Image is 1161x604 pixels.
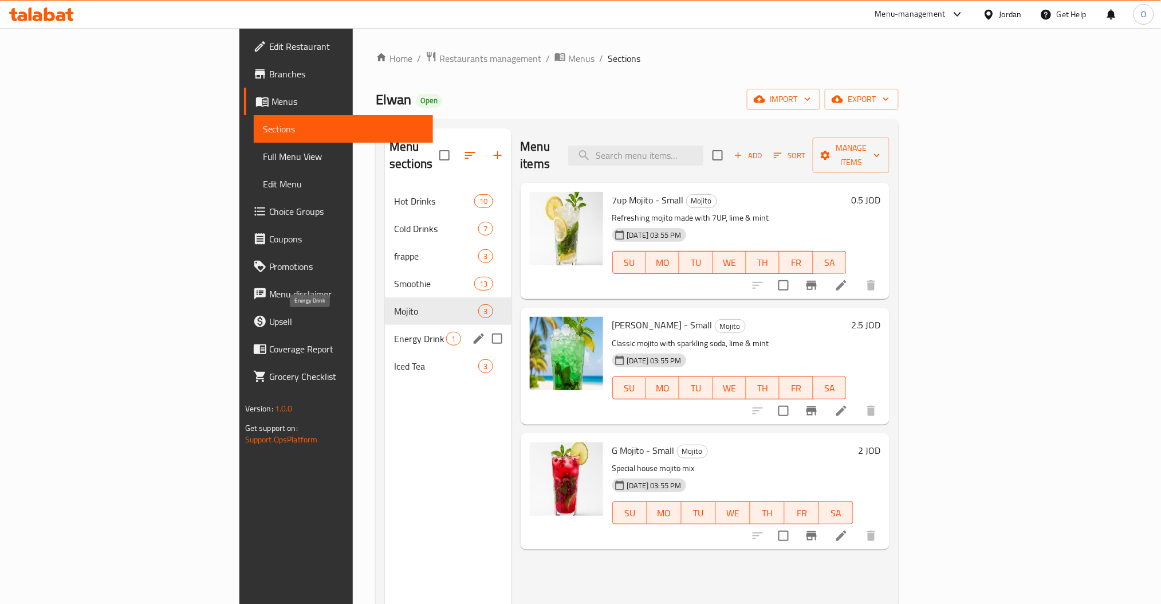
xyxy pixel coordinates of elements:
[612,442,675,459] span: G Mojito - Small
[785,501,819,524] button: FR
[394,304,478,318] span: Mojito
[244,253,434,280] a: Promotions
[568,146,703,166] input: search
[813,376,847,399] button: SA
[617,380,641,397] span: SU
[715,320,745,333] span: Mojito
[774,149,805,162] span: Sort
[385,297,511,325] div: Mojito3
[612,211,847,225] p: Refreshing mojito made with 7UP, lime & mint
[834,92,890,107] span: export
[756,92,811,107] span: import
[835,404,848,418] a: Edit menu item
[772,273,796,297] span: Select to update
[269,67,424,81] span: Branches
[858,442,880,458] h6: 2 JOD
[269,287,424,301] span: Menu disclaimer
[394,277,474,291] span: Smoothie
[244,60,434,88] a: Branches
[750,501,785,524] button: TH
[772,524,796,548] span: Select to update
[684,380,708,397] span: TU
[857,397,885,425] button: delete
[244,198,434,225] a: Choice Groups
[394,332,446,346] span: Energy Drink
[646,376,679,399] button: MO
[766,147,813,164] span: Sort items
[857,522,885,550] button: delete
[244,33,434,60] a: Edit Restaurant
[784,254,808,271] span: FR
[857,272,885,299] button: delete
[784,380,808,397] span: FR
[245,401,273,416] span: Version:
[269,40,424,53] span: Edit Restaurant
[245,432,318,447] a: Support.OpsPlatform
[686,505,711,521] span: TU
[818,380,842,397] span: SA
[385,187,511,215] div: Hot Drinks10
[798,522,825,550] button: Branch-specific-item
[244,308,434,335] a: Upsell
[716,501,750,524] button: WE
[546,52,550,65] li: /
[432,143,456,167] span: Select all sections
[617,505,643,521] span: SU
[568,52,595,65] span: Menus
[484,142,511,169] button: Add section
[646,251,679,274] button: MO
[271,95,424,108] span: Menus
[652,505,677,521] span: MO
[751,380,775,397] span: TH
[746,376,780,399] button: TH
[687,194,717,207] span: Mojito
[718,380,742,397] span: WE
[682,501,716,524] button: TU
[394,359,478,373] span: Iced Tea
[244,335,434,363] a: Coverage Report
[1141,8,1146,21] span: O
[475,196,492,207] span: 10
[275,401,293,416] span: 1.0.0
[730,147,766,164] span: Add item
[746,251,780,274] button: TH
[394,222,478,236] span: Cold Drinks
[269,205,424,218] span: Choice Groups
[269,370,424,383] span: Grocery Checklist
[385,183,511,385] nav: Menu sections
[686,194,717,208] div: Mojito
[677,445,708,458] div: Mojito
[771,147,808,164] button: Sort
[612,191,684,209] span: 7up Mojito - Small
[733,149,763,162] span: Add
[678,445,707,458] span: Mojito
[456,142,484,169] span: Sort sections
[474,277,493,291] div: items
[244,363,434,390] a: Grocery Checklist
[755,505,780,521] span: TH
[617,254,641,271] span: SU
[684,254,708,271] span: TU
[244,225,434,253] a: Coupons
[530,442,603,516] img: G Mojito - Small
[244,280,434,308] a: Menu disclaimer
[521,138,555,172] h2: Menu items
[999,8,1022,21] div: Jordan
[479,251,492,262] span: 3
[385,352,511,380] div: Iced Tea3
[718,254,742,271] span: WE
[813,251,847,274] button: SA
[789,505,814,521] span: FR
[269,232,424,246] span: Coupons
[798,397,825,425] button: Branch-specific-item
[269,260,424,273] span: Promotions
[394,249,478,263] span: frappe
[612,336,847,351] p: Classic mojito with sparkling soda, lime & mint
[623,230,686,241] span: [DATE] 03:55 PM
[254,115,434,143] a: Sections
[851,317,880,333] h6: 2.5 JOD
